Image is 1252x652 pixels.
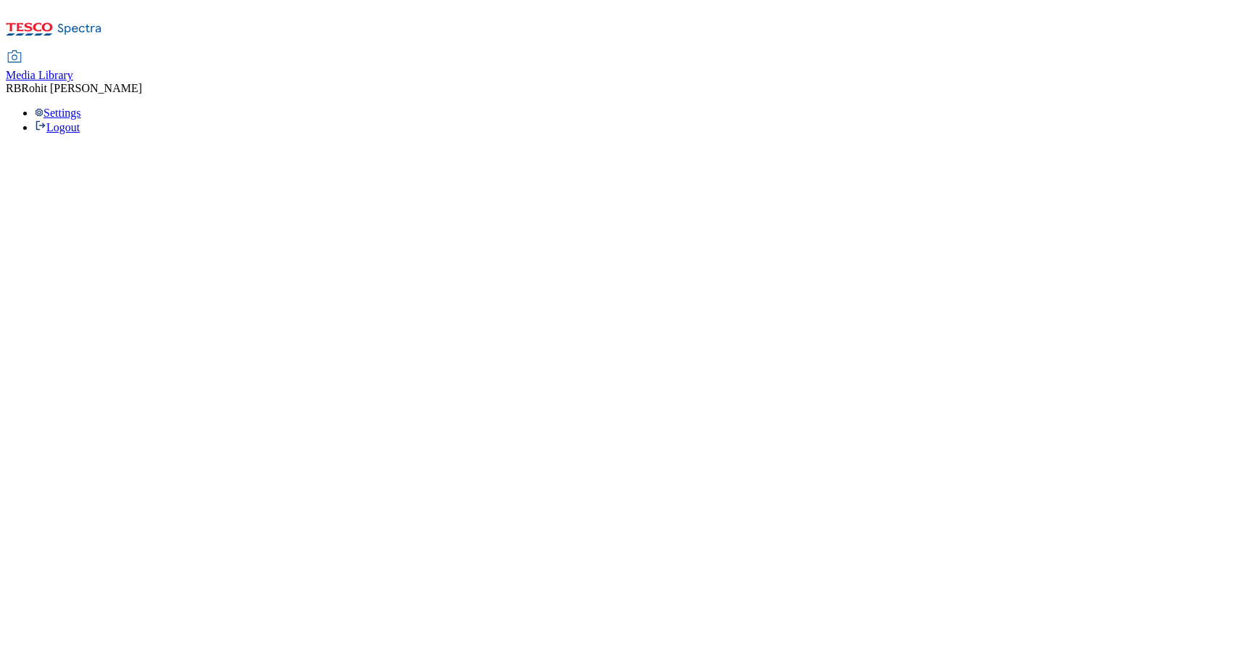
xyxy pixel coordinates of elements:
a: Logout [35,121,80,133]
span: RB [6,82,21,94]
a: Media Library [6,51,73,82]
span: Media Library [6,69,73,81]
span: Rohit [PERSON_NAME] [21,82,142,94]
a: Settings [35,107,81,119]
